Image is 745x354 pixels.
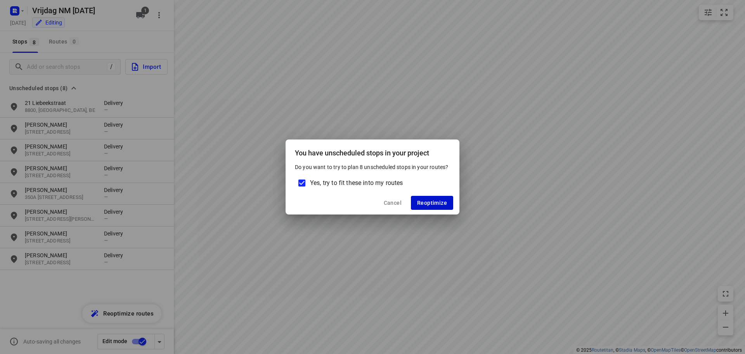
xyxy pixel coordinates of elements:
[295,164,448,170] span: Do you want to try to plan 8 unscheduled stops in your routes?
[411,196,453,210] button: Reoptimize
[384,200,402,206] span: Cancel
[417,200,447,206] span: Reoptimize
[378,196,408,210] button: Cancel
[286,140,459,163] div: You have unscheduled stops in your project
[310,178,403,188] span: Yes, try to fit these into my routes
